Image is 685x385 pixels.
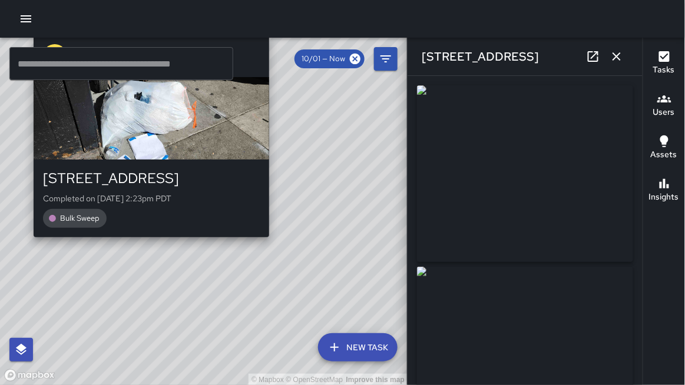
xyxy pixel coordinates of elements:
[643,170,685,212] button: Insights
[374,47,398,71] button: Filters
[294,49,365,68] div: 10/01 — Now
[294,53,352,65] span: 10/01 — Now
[43,169,260,188] div: [STREET_ADDRESS]
[651,148,677,161] h6: Assets
[643,127,685,170] button: Assets
[422,47,539,66] h6: [STREET_ADDRESS]
[643,85,685,127] button: Users
[653,106,675,119] h6: Users
[649,191,679,204] h6: Insights
[417,85,633,262] img: request_images%2F103ea820-a08d-11f0-8181-370d5c1e2491
[643,42,685,85] button: Tasks
[318,333,398,361] button: New Task
[34,35,269,237] button: KT[PERSON_NAME][STREET_ADDRESS]Completed on [DATE] 2:23pm PDTBulk Sweep
[653,64,675,77] h6: Tasks
[53,213,107,224] span: Bulk Sweep
[43,192,260,204] p: Completed on [DATE] 2:23pm PDT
